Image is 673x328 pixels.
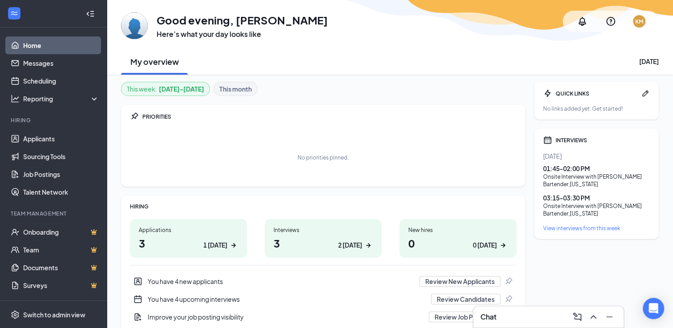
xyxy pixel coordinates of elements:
a: Sourcing Tools [23,148,99,165]
a: DocumentsCrown [23,259,99,276]
svg: Collapse [86,9,95,18]
button: Review Candidates [431,294,500,304]
a: Home [23,36,99,54]
div: You have 4 upcoming interviews [148,295,426,304]
h3: Here’s what your day looks like [157,29,328,39]
div: 01:45 - 02:00 PM [543,164,650,173]
div: No links added yet. Get started! [543,105,650,112]
div: 0 [DATE] [473,240,497,250]
a: OnboardingCrown [23,223,99,241]
svg: QuestionInfo [605,16,616,27]
div: You have 4 upcoming interviews [130,290,516,308]
svg: WorkstreamLogo [10,9,19,18]
button: Minimize [602,310,617,324]
div: Bartender , [US_STATE] [543,210,650,217]
div: [DATE] [639,57,659,66]
svg: DocumentAdd [133,312,142,321]
a: SurveysCrown [23,276,99,294]
div: Hiring [11,116,97,124]
h1: 3 [274,236,373,251]
a: Applications31 [DATE]ArrowRight [130,219,247,258]
div: Reporting [23,94,100,103]
h1: 3 [139,236,238,251]
button: ChevronUp [586,310,600,324]
a: Interviews32 [DATE]ArrowRight [265,219,382,258]
div: You have 4 new applicants [130,272,516,290]
svg: Calendar [543,136,552,144]
div: Open Intercom Messenger [643,298,664,319]
svg: ComposeMessage [572,312,583,322]
svg: ArrowRight [364,241,373,250]
div: Bartender , [US_STATE] [543,180,650,188]
a: DocumentAddImprove your job posting visibilityReview Job PostingsPin [130,308,516,326]
a: Talent Network [23,183,99,201]
a: View interviews from this week [543,224,650,232]
button: Review New Applicants [419,276,500,287]
div: Interviews [274,226,373,234]
img: Kevin Mackes [121,12,148,39]
div: 2 [DATE] [338,240,362,250]
div: HIRING [130,203,516,210]
div: New hires [408,226,508,234]
div: Improve your job posting visibility [148,312,423,321]
div: Applications [139,226,238,234]
svg: Minimize [604,312,615,322]
h1: Good evening, [PERSON_NAME] [157,12,328,28]
a: Applicants [23,130,99,148]
button: Review Job Postings [429,312,500,322]
svg: Notifications [577,16,588,27]
a: New hires00 [DATE]ArrowRight [399,219,516,258]
a: Messages [23,54,99,72]
a: TeamCrown [23,241,99,259]
h2: My overview [130,56,179,67]
svg: Pin [504,277,513,286]
svg: ChevronUp [588,312,599,322]
div: This week : [127,84,204,94]
div: Team Management [11,210,97,217]
svg: CalendarNew [133,295,142,304]
div: 1 [DATE] [203,240,227,250]
h3: Chat [480,312,496,322]
svg: Analysis [11,94,20,103]
a: CalendarNewYou have 4 upcoming interviewsReview CandidatesPin [130,290,516,308]
div: Onsite Interview with [PERSON_NAME] [543,202,650,210]
a: Job Postings [23,165,99,183]
svg: UserEntity [133,277,142,286]
b: This month [219,84,252,94]
h1: 0 [408,236,508,251]
div: 03:15 - 03:30 PM [543,193,650,202]
svg: Settings [11,310,20,319]
svg: ArrowRight [229,241,238,250]
div: QUICK LINKS [556,90,637,97]
a: UserEntityYou have 4 new applicantsReview New ApplicantsPin [130,272,516,290]
div: Onsite Interview with [PERSON_NAME] [543,173,650,180]
div: KM [635,18,643,25]
div: INTERVIEWS [556,136,650,144]
svg: Bolt [543,89,552,98]
b: [DATE] - [DATE] [159,84,204,94]
svg: Pin [504,295,513,304]
svg: Pin [130,112,139,121]
div: Switch to admin view [23,310,85,319]
div: [DATE] [543,152,650,160]
div: You have 4 new applicants [148,277,414,286]
div: PRIORITIES [142,113,516,120]
div: Improve your job posting visibility [130,308,516,326]
div: No priorities pinned. [298,154,349,161]
a: Scheduling [23,72,99,90]
svg: Pen [641,89,650,98]
button: ComposeMessage [570,310,584,324]
svg: ArrowRight [499,241,508,250]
